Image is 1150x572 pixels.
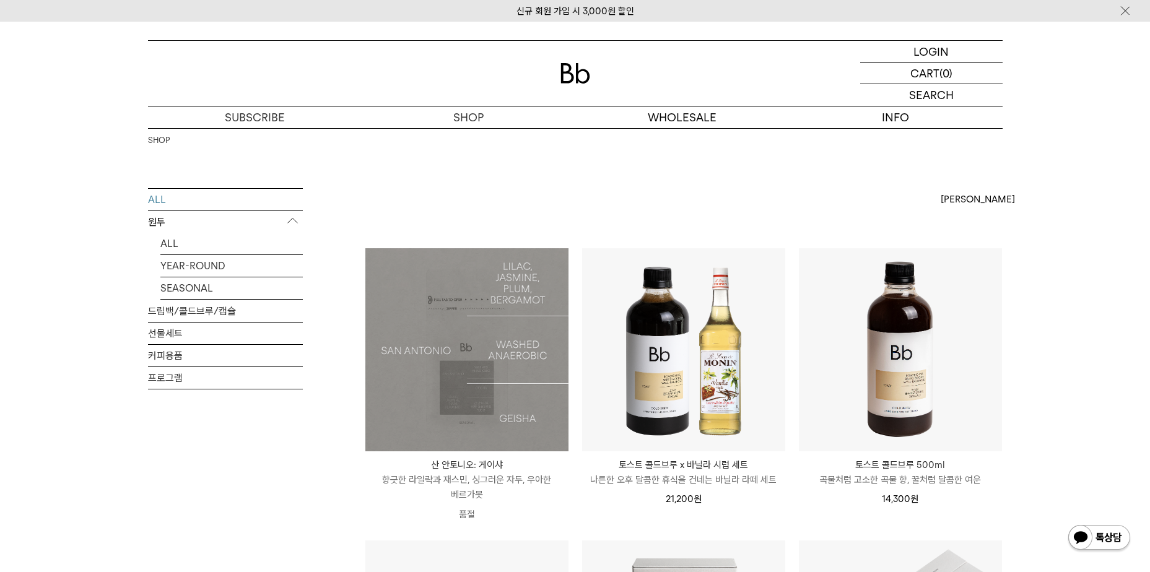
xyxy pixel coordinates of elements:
a: SHOP [148,134,170,147]
a: 드립백/콜드브루/캡슐 [148,300,303,322]
span: 14,300 [882,493,918,505]
span: [PERSON_NAME] [941,192,1015,207]
p: 향긋한 라일락과 재스민, 싱그러운 자두, 우아한 베르가못 [365,472,568,502]
a: 커피용품 [148,345,303,366]
p: INFO [789,106,1003,128]
img: 로고 [560,63,590,84]
a: SEASONAL [160,277,303,299]
p: 토스트 콜드브루 500ml [799,457,1002,472]
p: 품절 [365,502,568,527]
a: 신규 회원 가입 시 3,000원 할인 [516,6,634,17]
p: (0) [939,63,952,84]
a: ALL [148,189,303,210]
p: LOGIN [913,41,949,62]
a: 프로그램 [148,367,303,389]
p: 산 안토니오: 게이샤 [365,457,568,472]
a: 선물세트 [148,323,303,344]
img: 토스트 콜드브루 x 바닐라 시럽 세트 [582,248,785,451]
a: SUBSCRIBE [148,106,362,128]
p: 나른한 오후 달콤한 휴식을 건네는 바닐라 라떼 세트 [582,472,785,487]
p: 원두 [148,211,303,233]
a: YEAR-ROUND [160,255,303,277]
p: SEARCH [909,84,954,106]
a: ALL [160,233,303,254]
p: 곡물처럼 고소한 곡물 향, 꿀처럼 달콤한 여운 [799,472,1002,487]
p: 토스트 콜드브루 x 바닐라 시럽 세트 [582,457,785,472]
p: WHOLESALE [575,106,789,128]
a: 산 안토니오: 게이샤 [365,248,568,451]
img: 1000001220_add2_044.jpg [365,248,568,451]
a: CART (0) [860,63,1003,84]
p: CART [910,63,939,84]
a: LOGIN [860,41,1003,63]
a: 토스트 콜드브루 x 바닐라 시럽 세트 나른한 오후 달콤한 휴식을 건네는 바닐라 라떼 세트 [582,457,785,487]
span: 21,200 [666,493,702,505]
a: SHOP [362,106,575,128]
a: 산 안토니오: 게이샤 향긋한 라일락과 재스민, 싱그러운 자두, 우아한 베르가못 [365,457,568,502]
a: 토스트 콜드브루 500ml 곡물처럼 고소한 곡물 향, 꿀처럼 달콤한 여운 [799,457,1002,487]
span: 원 [910,493,918,505]
span: 원 [694,493,702,505]
img: 카카오톡 채널 1:1 채팅 버튼 [1067,524,1131,553]
img: 토스트 콜드브루 500ml [799,248,1002,451]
